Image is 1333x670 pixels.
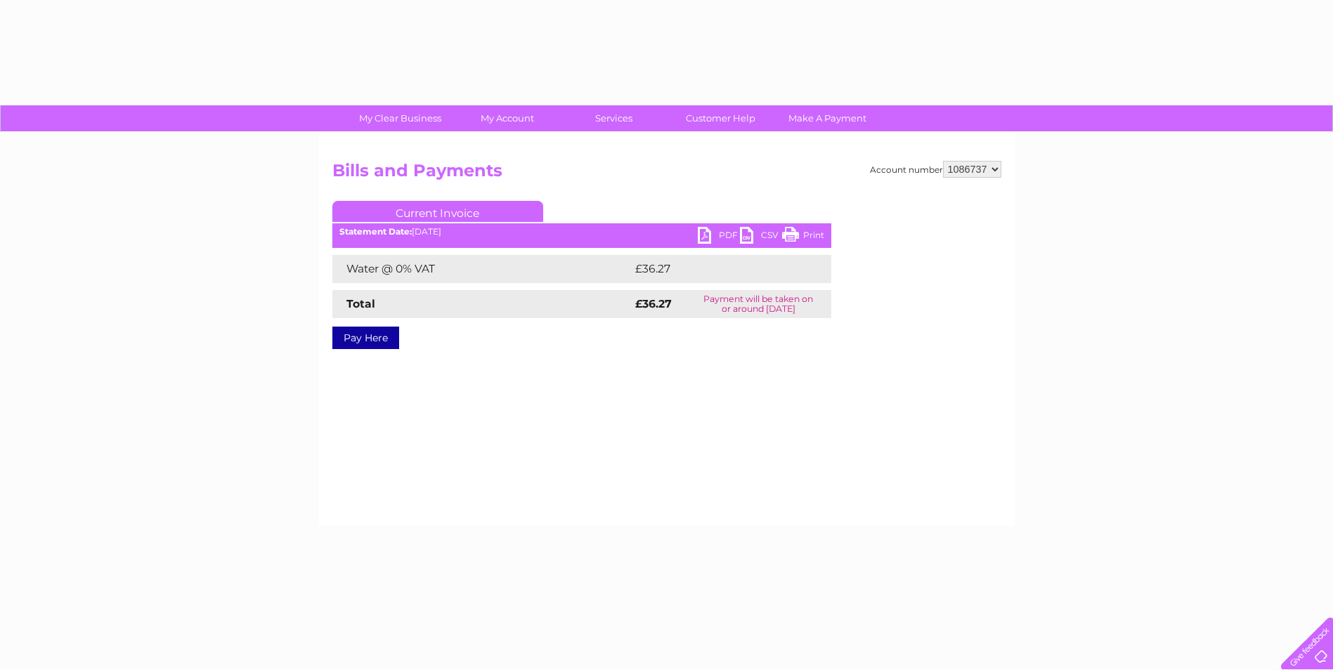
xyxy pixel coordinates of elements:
[556,105,672,131] a: Services
[339,226,412,237] b: Statement Date:
[632,255,802,283] td: £36.27
[346,297,375,310] strong: Total
[782,227,824,247] a: Print
[332,161,1001,188] h2: Bills and Payments
[698,227,740,247] a: PDF
[332,227,831,237] div: [DATE]
[870,161,1001,178] div: Account number
[769,105,885,131] a: Make A Payment
[663,105,779,131] a: Customer Help
[342,105,458,131] a: My Clear Business
[449,105,565,131] a: My Account
[332,255,632,283] td: Water @ 0% VAT
[635,297,672,310] strong: £36.27
[332,201,543,222] a: Current Invoice
[740,227,782,247] a: CSV
[332,327,399,349] a: Pay Here
[686,290,831,318] td: Payment will be taken on or around [DATE]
